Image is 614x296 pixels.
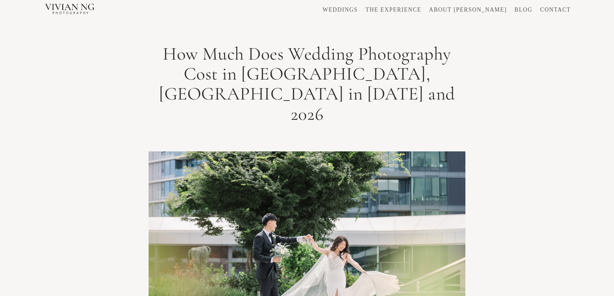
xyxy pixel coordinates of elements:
a: THE EXPERIENCE [365,7,421,13]
a: BLOG [514,7,532,13]
a: ABOUT [PERSON_NAME] [429,7,507,13]
a: CONTACT [540,7,571,13]
h1: How Much Does Wedding Photography Cost in [GEOGRAPHIC_DATA], [GEOGRAPHIC_DATA] in [DATE] and 2026 [149,44,465,136]
a: WEDDINGS [323,7,358,13]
